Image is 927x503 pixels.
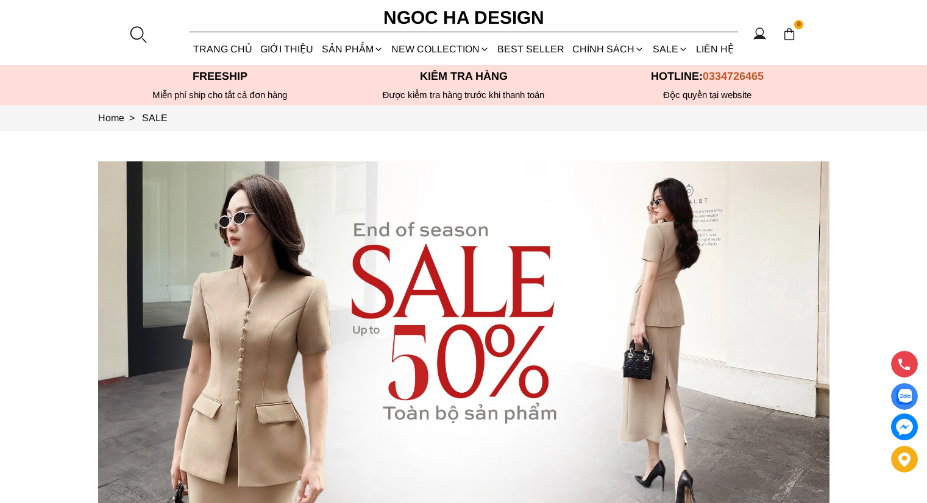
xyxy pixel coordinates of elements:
[692,33,737,65] a: LIÊN HỆ
[98,113,142,123] a: Link to Home
[124,113,140,123] span: >
[98,90,342,100] div: Miễn phí ship cho tất cả đơn hàng
[342,90,586,100] p: Được kiểm tra hàng trước khi thanh toán
[703,70,764,82] span: 0334726465
[783,27,796,41] img: img-CART-ICON-ksit0nf1
[142,113,168,123] a: Link to SALE
[372,3,555,32] a: Ngoc Ha Design
[257,33,318,65] a: GIỚI THIỆU
[897,389,912,404] img: Display image
[586,70,829,83] p: Hotline:
[648,33,692,65] a: SALE
[420,70,508,82] font: Kiểm tra hàng
[318,33,387,65] div: SẢN PHẨM
[794,20,804,30] span: 0
[387,33,493,65] a: NEW COLLECTION
[891,413,918,440] a: messenger
[569,33,648,65] div: Chính sách
[586,90,829,100] h6: Độc quyền tại website
[190,33,257,65] a: TRANG CHỦ
[891,383,918,410] a: Display image
[98,70,342,83] p: Freeship
[494,33,569,65] a: BEST SELLER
